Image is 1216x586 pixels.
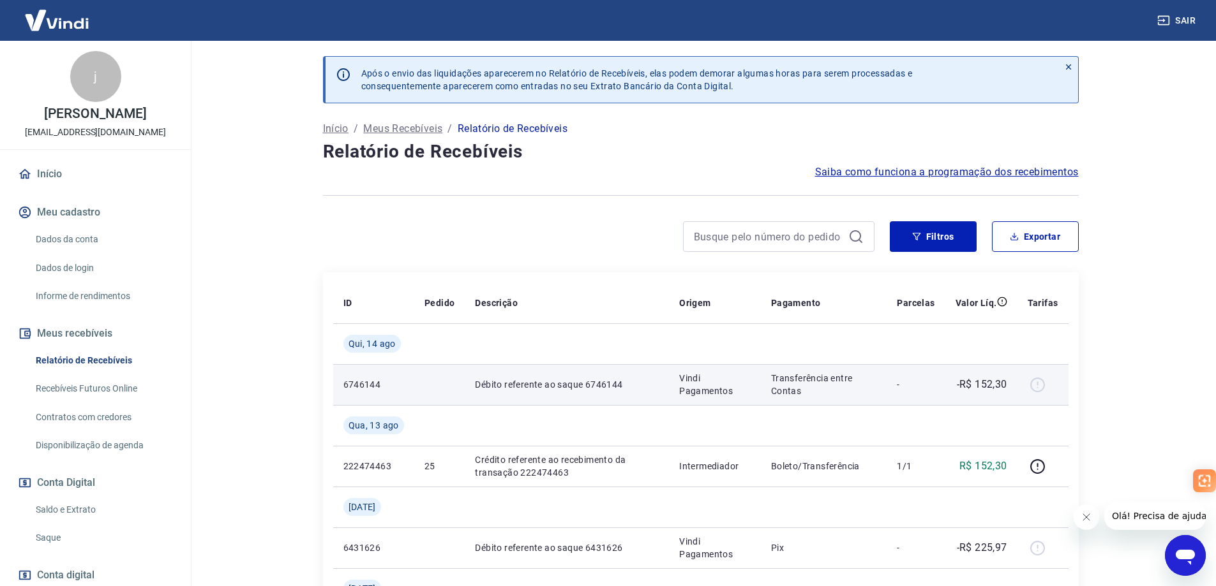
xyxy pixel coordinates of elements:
p: / [447,121,452,136]
p: Débito referente ao saque 6746144 [475,378,659,391]
p: [PERSON_NAME] [44,107,146,121]
p: [EMAIL_ADDRESS][DOMAIN_NAME] [25,126,166,139]
p: 6431626 [343,541,404,554]
p: Débito referente ao saque 6431626 [475,541,659,554]
p: 6746144 [343,378,404,391]
button: Conta Digital [15,469,176,497]
p: -R$ 225,97 [957,540,1007,555]
a: Meus Recebíveis [363,121,442,136]
p: Boleto/Transferência [771,460,877,472]
input: Busque pelo número do pedido [694,227,843,246]
iframe: Mensagem da empresa [1104,502,1206,530]
p: Parcelas [897,297,935,309]
a: Saldo e Extrato [31,497,176,523]
p: Pedido [424,297,454,309]
p: Intermediador [679,460,751,472]
button: Exportar [992,221,1079,252]
span: Qua, 13 ago [349,419,399,432]
p: Origem [679,297,710,309]
img: Vindi [15,1,98,40]
iframe: Fechar mensagem [1074,504,1099,530]
button: Sair [1155,9,1201,33]
a: Dados da conta [31,226,176,253]
p: Vindi Pagamentos [679,372,751,397]
div: j [70,51,121,102]
a: Saiba como funciona a programação dos recebimentos [815,165,1079,180]
a: Relatório de Recebíveis [31,348,176,374]
p: -R$ 152,30 [957,377,1007,392]
p: R$ 152,30 [959,458,1007,474]
a: Recebíveis Futuros Online [31,376,176,402]
button: Meu cadastro [15,198,176,226]
p: Relatório de Recebíveis [458,121,567,136]
button: Meus recebíveis [15,319,176,348]
a: Contratos com credores [31,404,176,430]
span: Conta digital [37,566,94,584]
p: Descrição [475,297,518,309]
a: Informe de rendimentos [31,283,176,309]
p: Tarifas [1028,297,1058,309]
p: / [354,121,358,136]
a: Início [323,121,349,136]
iframe: Botão para abrir a janela de mensagens [1165,535,1206,576]
span: Olá! Precisa de ajuda? [8,9,107,19]
p: Pagamento [771,297,821,309]
p: Vindi Pagamentos [679,535,751,560]
h4: Relatório de Recebíveis [323,139,1079,165]
a: Dados de login [31,255,176,281]
p: ID [343,297,352,309]
span: Qui, 14 ago [349,337,396,350]
p: 1/1 [897,460,935,472]
p: Crédito referente ao recebimento da transação 222474463 [475,453,659,479]
p: 222474463 [343,460,404,472]
p: - [897,541,935,554]
a: Saque [31,525,176,551]
span: [DATE] [349,501,376,513]
p: - [897,378,935,391]
p: Após o envio das liquidações aparecerem no Relatório de Recebíveis, elas podem demorar algumas ho... [361,67,913,92]
p: Transferência entre Contas [771,372,877,397]
p: Valor Líq. [956,297,997,309]
p: Pix [771,541,877,554]
button: Filtros [890,221,977,252]
a: Disponibilização de agenda [31,432,176,458]
p: 25 [424,460,454,472]
a: Início [15,160,176,188]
